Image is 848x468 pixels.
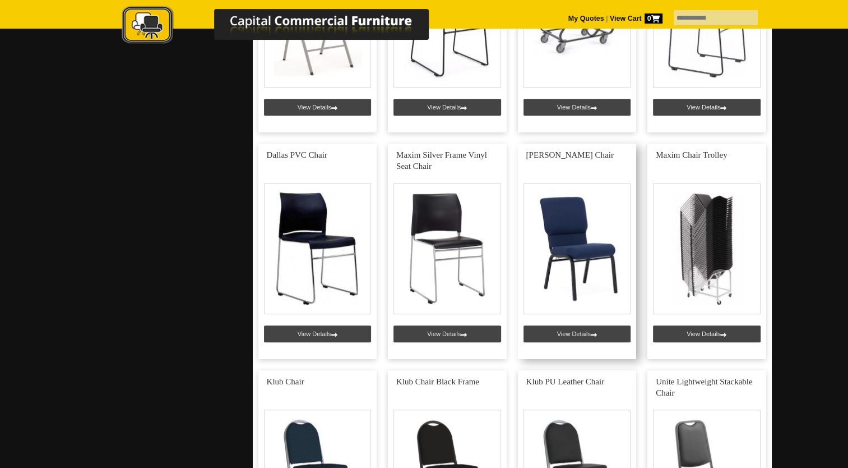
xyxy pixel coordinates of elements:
strong: View Cart [610,15,662,22]
a: View Cart0 [608,15,662,22]
img: Capital Commercial Furniture Logo [91,6,483,47]
span: 0 [645,13,662,24]
a: Capital Commercial Furniture Logo [91,6,483,50]
a: My Quotes [568,15,604,22]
